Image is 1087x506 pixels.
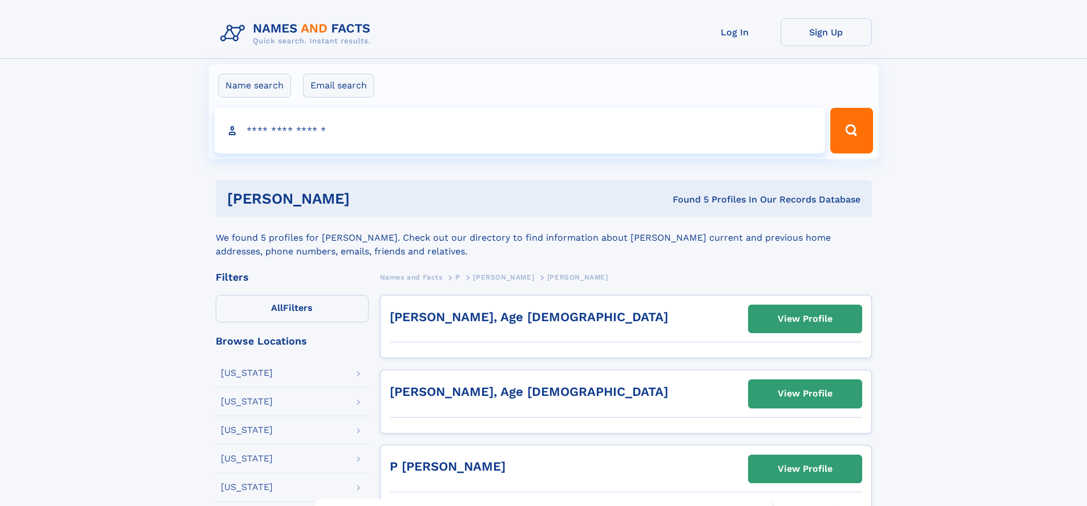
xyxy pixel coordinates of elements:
div: [US_STATE] [221,454,273,463]
a: P [PERSON_NAME] [390,459,506,473]
div: We found 5 profiles for [PERSON_NAME]. Check out our directory to find information about [PERSON_... [216,217,872,258]
label: Email search [303,74,374,98]
div: [US_STATE] [221,426,273,435]
div: Filters [216,272,369,282]
div: View Profile [778,306,833,332]
span: All [271,302,283,313]
label: Name search [218,74,291,98]
a: [PERSON_NAME], Age [DEMOGRAPHIC_DATA] [390,384,668,399]
div: Browse Locations [216,336,369,346]
a: View Profile [749,455,862,483]
div: [US_STATE] [221,369,273,378]
a: [PERSON_NAME], Age [DEMOGRAPHIC_DATA] [390,310,668,324]
span: [PERSON_NAME] [473,273,534,281]
a: Log In [689,18,781,46]
span: P [455,273,460,281]
input: search input [215,108,826,153]
span: [PERSON_NAME] [547,273,608,281]
a: [PERSON_NAME] [473,270,534,284]
img: Logo Names and Facts [216,18,380,49]
a: View Profile [749,305,862,333]
div: [US_STATE] [221,397,273,406]
a: Names and Facts [380,270,443,284]
div: Found 5 Profiles In Our Records Database [511,193,860,206]
a: View Profile [749,380,862,407]
div: View Profile [778,456,833,482]
div: View Profile [778,380,833,407]
a: P [455,270,460,284]
h1: [PERSON_NAME] [227,192,511,206]
button: Search Button [830,108,872,153]
label: Filters [216,295,369,322]
a: Sign Up [781,18,872,46]
div: [US_STATE] [221,483,273,492]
